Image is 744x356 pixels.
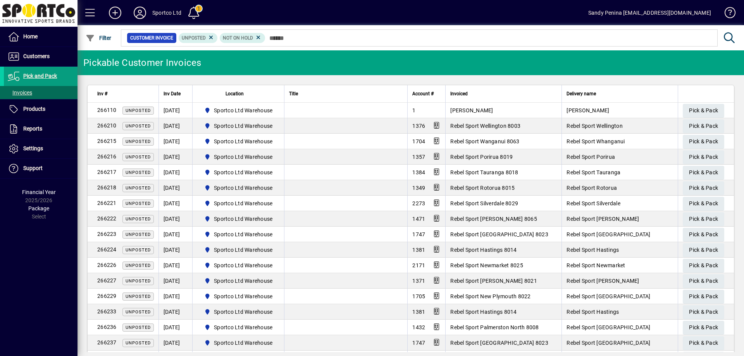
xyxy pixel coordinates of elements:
span: Unposted [126,170,151,175]
span: Rebel Sport Hastings [567,247,619,253]
span: Sportco Ltd Warehouse [214,277,272,285]
td: [DATE] [158,289,192,304]
span: Invoiced [450,89,468,98]
span: Sportco Ltd Warehouse [201,307,276,316]
span: Sportco Ltd Warehouse [214,215,272,223]
span: Rebel Sport Rotorua [567,185,617,191]
span: Rebel Sport [PERSON_NAME] 8021 [450,278,537,284]
td: [DATE] [158,118,192,134]
button: Pick & Pack [683,290,724,304]
span: Pick & Pack [689,306,718,318]
span: Rebel Sport Silverdale 8029 [450,200,518,206]
span: Unposted [126,248,151,253]
button: Pick & Pack [683,181,724,195]
span: Sportco Ltd Warehouse [201,152,276,162]
span: Sportco Ltd Warehouse [201,214,276,224]
span: Sportco Ltd Warehouse [214,339,272,347]
button: Pick & Pack [683,243,724,257]
span: 1371 [412,278,425,284]
span: Sportco Ltd Warehouse [214,153,272,161]
span: 1747 [412,340,425,346]
span: Rebel Sport [PERSON_NAME] 8065 [450,216,537,222]
span: Sportco Ltd Warehouse [201,199,276,208]
span: Unposted [126,139,151,144]
span: Rebel Sport Wellington 8003 [450,123,520,129]
span: Sportco Ltd Warehouse [201,261,276,270]
span: Pick & Pack [689,182,718,194]
span: 266222 [97,215,117,222]
span: Rebel Sport Porirua 8019 [450,154,513,160]
div: Account # [412,89,441,98]
span: Rebel Sport [GEOGRAPHIC_DATA] [567,293,650,299]
span: 266233 [97,308,117,315]
a: Home [4,27,77,46]
span: Rebel Sport Porirua [567,154,615,160]
span: 266224 [97,246,117,253]
div: Sandy Penina [EMAIL_ADDRESS][DOMAIN_NAME] [588,7,711,19]
span: Sportco Ltd Warehouse [214,169,272,176]
span: Sportco Ltd Warehouse [214,292,272,300]
span: Sportco Ltd Warehouse [214,107,272,114]
span: Sportco Ltd Warehouse [214,261,272,269]
div: Delivery name [567,89,673,98]
span: Rebel Sport [GEOGRAPHIC_DATA] [567,340,650,346]
div: Pickable Customer Invoices [83,57,201,69]
span: Package [28,205,49,212]
button: Pick & Pack [683,259,724,273]
span: Rebel Sport Rotorua 8015 [450,185,515,191]
span: 266221 [97,200,117,206]
span: Rebel Sport [GEOGRAPHIC_DATA] 8023 [450,231,548,237]
span: Sportco Ltd Warehouse [201,292,276,301]
a: Invoices [4,86,77,99]
button: Pick & Pack [683,274,724,288]
span: Rebel Sport Wellington [567,123,623,129]
span: 1381 [412,309,425,315]
span: 1705 [412,293,425,299]
span: 2273 [412,200,425,206]
span: Title [289,89,298,98]
td: [DATE] [158,180,192,196]
span: Rebel Sport [PERSON_NAME] [567,278,639,284]
span: Sportco Ltd Warehouse [201,168,276,177]
span: 1471 [412,216,425,222]
span: 266229 [97,293,117,299]
td: [DATE] [158,258,192,273]
span: Sportco Ltd Warehouse [214,230,272,238]
a: Reports [4,119,77,139]
td: [DATE] [158,165,192,180]
span: Rebel Sport New Plymouth 8022 [450,293,530,299]
span: Rebel Sport [GEOGRAPHIC_DATA] 8023 [450,340,548,346]
td: [DATE] [158,335,192,351]
span: Rebel Sport Newmarket 8025 [450,262,523,268]
span: Settings [23,145,43,151]
span: 266217 [97,169,117,175]
span: Unposted [126,310,151,315]
span: 266223 [97,231,117,237]
span: Unposted [126,294,151,299]
span: Unposted [126,186,151,191]
span: Sportco Ltd Warehouse [201,276,276,285]
span: [PERSON_NAME] [567,107,609,114]
span: Unposted [126,232,151,237]
button: Pick & Pack [683,305,724,319]
button: Profile [127,6,152,20]
span: Rebel Sport Silverdale [567,200,620,206]
span: Unposted [126,217,151,222]
span: 1376 [412,123,425,129]
span: Unposted [126,124,151,129]
span: 266110 [97,107,117,113]
span: 1 [412,107,415,114]
td: [DATE] [158,227,192,242]
span: Sportco Ltd Warehouse [201,121,276,131]
span: Sportco Ltd Warehouse [214,184,272,192]
span: Pick & Pack [689,213,718,225]
span: Rebel Sport Hastings 8014 [450,247,517,253]
span: Unposted [126,263,151,268]
span: Inv Date [164,89,181,98]
span: Unposted [126,201,151,206]
span: Pick & Pack [689,104,718,117]
span: 1704 [412,138,425,144]
span: Pick & Pack [689,244,718,256]
span: 266216 [97,153,117,160]
button: Pick & Pack [683,336,724,350]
